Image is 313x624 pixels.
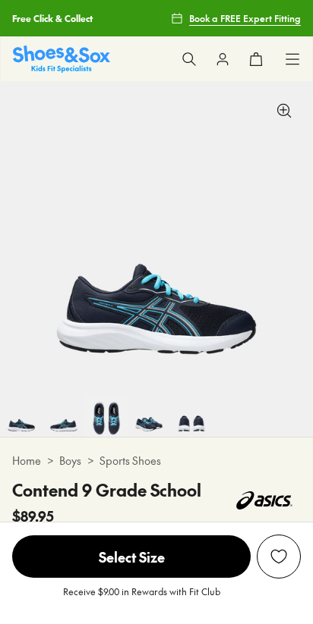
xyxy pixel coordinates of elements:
span: Select Size [12,535,251,578]
img: 6-522401_1 [85,394,128,437]
button: Select Size [12,535,251,579]
img: 7-522402_1 [128,394,170,437]
a: Boys [59,453,81,469]
span: $89.95 [12,506,54,526]
img: SNS_Logo_Responsive.svg [13,45,110,72]
a: Home [12,453,41,469]
a: Book a FREE Expert Fitting [171,5,301,32]
h4: Contend 9 Grade School [12,478,201,503]
img: 5-522400_1 [43,394,85,437]
div: > > [12,453,301,469]
img: Vendor logo [228,478,301,523]
img: 8-522403_1 [170,394,213,437]
span: Book a FREE Expert Fitting [189,11,301,25]
button: Add to Wishlist [257,535,301,579]
a: Shoes & Sox [13,45,110,72]
a: Sports Shoes [100,453,161,469]
p: Receive $9.00 in Rewards with Fit Club [63,585,220,612]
